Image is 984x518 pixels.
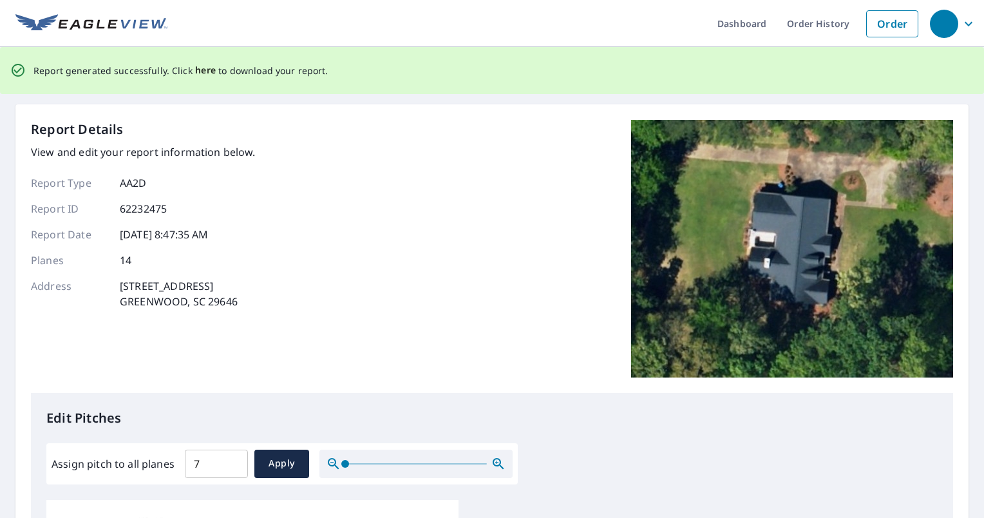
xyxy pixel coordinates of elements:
[265,456,299,472] span: Apply
[120,201,167,216] p: 62232475
[52,456,175,472] label: Assign pitch to all planes
[120,253,131,268] p: 14
[33,62,328,79] p: Report generated successfully. Click to download your report.
[31,201,108,216] p: Report ID
[15,14,167,34] img: EV Logo
[31,144,256,160] p: View and edit your report information below.
[185,446,248,482] input: 00.0
[866,10,918,37] a: Order
[120,175,147,191] p: AA2D
[195,62,216,79] button: here
[631,120,953,378] img: Top image
[46,408,938,428] p: Edit Pitches
[31,253,108,268] p: Planes
[120,227,209,242] p: [DATE] 8:47:35 AM
[31,175,108,191] p: Report Type
[254,450,309,478] button: Apply
[31,227,108,242] p: Report Date
[31,120,124,139] p: Report Details
[120,278,238,309] p: [STREET_ADDRESS] GREENWOOD, SC 29646
[31,278,108,309] p: Address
